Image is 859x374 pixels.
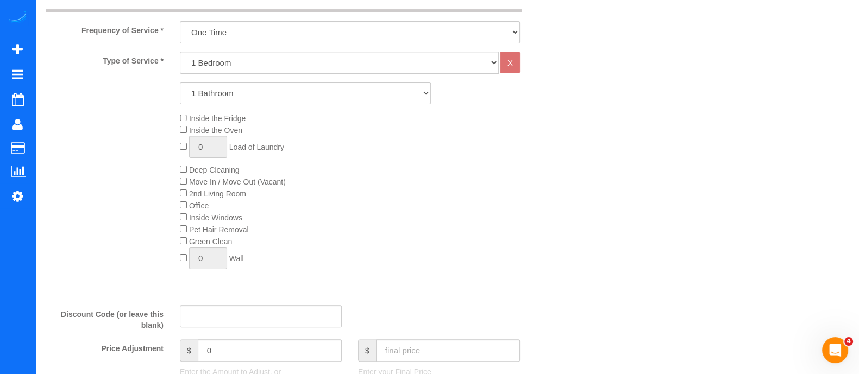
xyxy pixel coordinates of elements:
[38,339,172,354] label: Price Adjustment
[358,339,376,362] span: $
[189,166,240,174] span: Deep Cleaning
[189,237,232,246] span: Green Clean
[376,339,520,362] input: final price
[822,337,848,363] iframe: Intercom live chat
[229,143,284,151] span: Load of Laundry
[38,52,172,66] label: Type of Service *
[189,178,286,186] span: Move In / Move Out (Vacant)
[229,254,244,263] span: Wall
[189,189,246,198] span: 2nd Living Room
[38,305,172,331] label: Discount Code (or leave this blank)
[180,339,198,362] span: $
[189,225,249,234] span: Pet Hair Removal
[189,114,246,123] span: Inside the Fridge
[7,11,28,26] img: Automaid Logo
[189,126,242,135] span: Inside the Oven
[189,213,242,222] span: Inside Windows
[189,201,209,210] span: Office
[844,337,853,346] span: 4
[38,21,172,36] label: Frequency of Service *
